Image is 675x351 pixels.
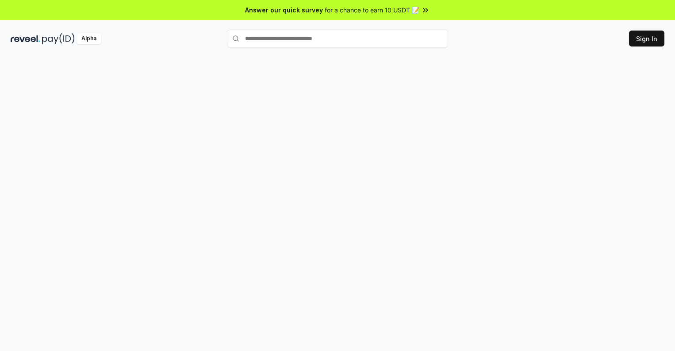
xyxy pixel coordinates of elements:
[77,33,101,44] div: Alpha
[245,5,323,15] span: Answer our quick survey
[629,31,664,46] button: Sign In
[11,33,40,44] img: reveel_dark
[42,33,75,44] img: pay_id
[325,5,419,15] span: for a chance to earn 10 USDT 📝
